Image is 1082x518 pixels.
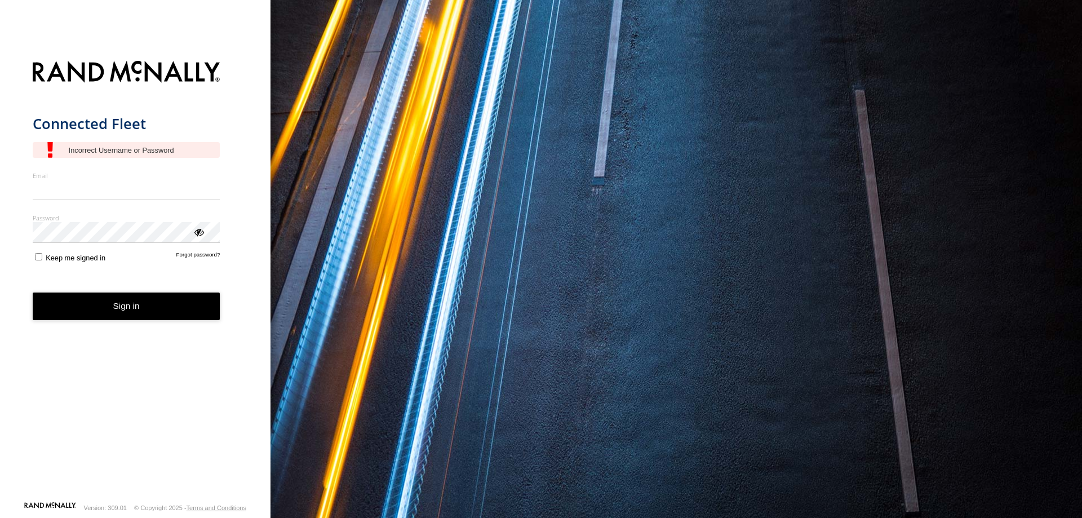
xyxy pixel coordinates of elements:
div: Version: 309.01 [84,504,127,511]
span: Keep me signed in [46,254,105,262]
h1: Connected Fleet [33,114,220,133]
input: Keep me signed in [35,253,42,260]
div: © Copyright 2025 - [134,504,246,511]
label: Email [33,171,220,180]
form: main [33,54,238,501]
button: Sign in [33,293,220,320]
img: Rand McNally [33,59,220,87]
label: Password [33,214,220,222]
a: Visit our Website [24,502,76,513]
div: ViewPassword [193,226,204,237]
a: Forgot password? [176,251,220,262]
a: Terms and Conditions [187,504,246,511]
